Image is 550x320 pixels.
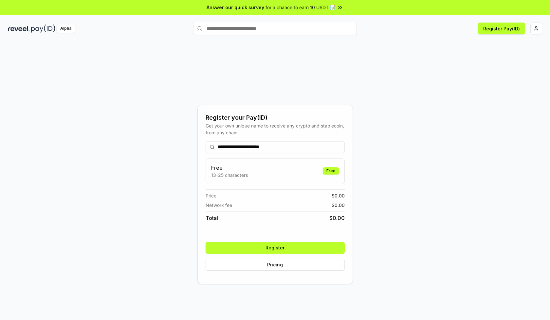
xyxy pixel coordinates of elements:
img: reveel_dark [8,25,30,33]
span: $ 0.00 [329,214,345,222]
span: Price [206,192,216,199]
button: Pricing [206,259,345,271]
div: Free [323,167,339,175]
span: Total [206,214,218,222]
div: Get your own unique name to receive any crypto and stablecoin, from any chain [206,122,345,136]
p: 13-25 characters [211,172,248,178]
span: $ 0.00 [332,192,345,199]
div: Register your Pay(ID) [206,113,345,122]
img: pay_id [31,25,55,33]
span: Answer our quick survey [207,4,264,11]
button: Register Pay(ID) [478,23,525,34]
div: Alpha [57,25,75,33]
span: $ 0.00 [332,202,345,209]
h3: Free [211,164,248,172]
button: Register [206,242,345,254]
span: for a chance to earn 10 USDT 📝 [266,4,336,11]
span: Network fee [206,202,232,209]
